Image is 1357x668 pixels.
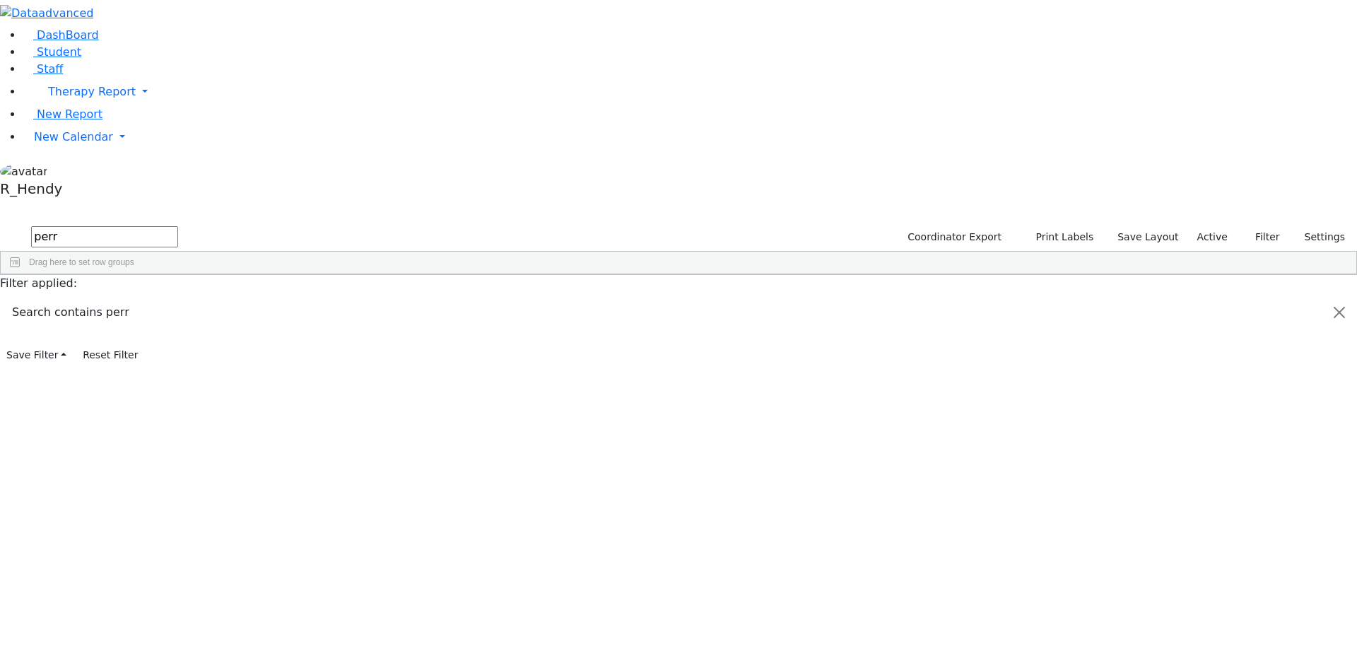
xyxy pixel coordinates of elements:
span: New Calendar [34,130,113,143]
button: Coordinator Export [898,226,1008,248]
span: DashBoard [37,28,99,42]
span: Student [37,45,81,59]
span: New Report [37,107,102,121]
button: Filter [1237,226,1286,248]
input: Search [31,226,178,247]
a: New Report [23,107,102,121]
button: Close [1322,293,1356,332]
button: Reset Filter [76,344,144,366]
span: Staff [37,62,63,76]
a: New Calendar [23,123,1357,151]
span: Drag here to set row groups [29,257,134,267]
button: Settings [1286,226,1351,248]
a: Student [23,45,81,59]
a: DashBoard [23,28,99,42]
label: Active [1191,226,1234,248]
a: Therapy Report [23,78,1357,106]
button: Save Layout [1111,226,1185,248]
button: Print Labels [1019,226,1100,248]
a: Staff [23,62,63,76]
span: Therapy Report [48,85,136,98]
